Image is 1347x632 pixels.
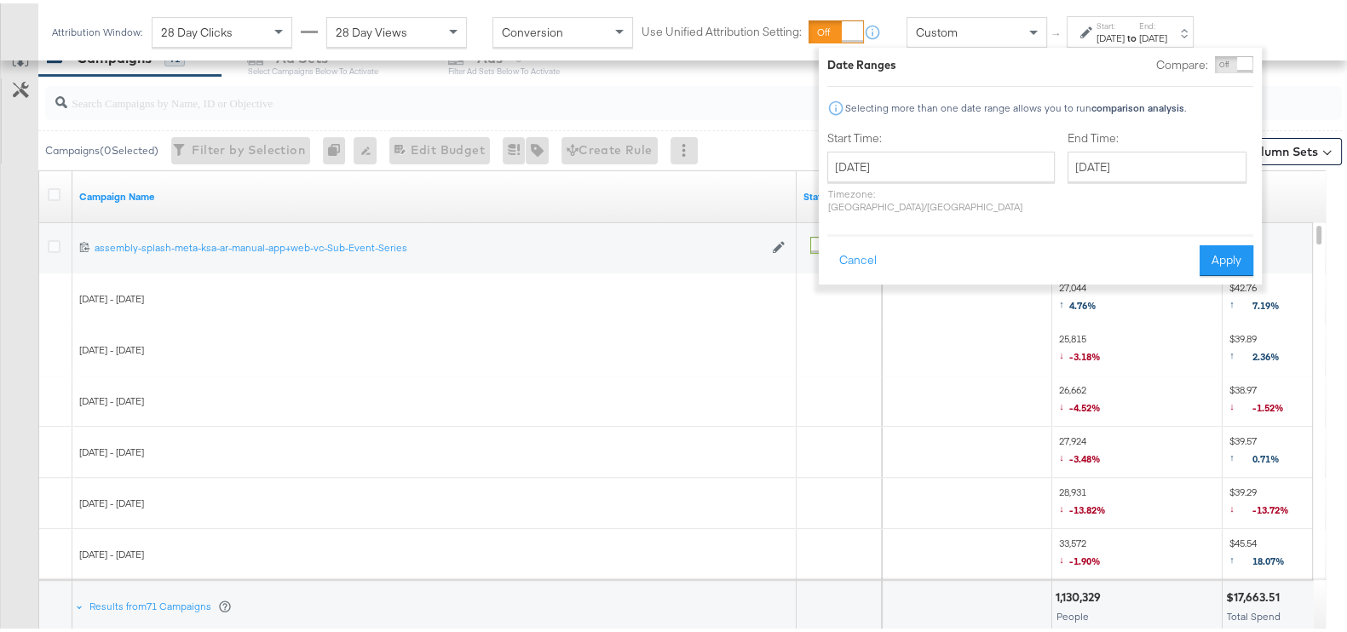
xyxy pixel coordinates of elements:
[1068,127,1253,143] label: End Time:
[95,238,763,252] a: assembly-splash-meta-ksa-ar-manual-app+web-vc-Sub-Event-Series
[1059,345,1069,358] span: ↓
[1059,294,1069,307] span: ↑
[1069,347,1101,359] span: -3.18%
[1059,278,1097,313] span: 27,044
[1229,396,1252,409] span: ↓
[1156,54,1208,70] label: Compare:
[916,21,958,37] span: Custom
[79,340,144,353] span: [DATE] - [DATE]
[844,99,1187,111] div: Selecting more than one date range allows you to run .
[76,577,235,629] div: Results from71 Campaigns
[79,442,144,455] span: [DATE] - [DATE]
[1059,447,1069,460] span: ↓
[1229,294,1252,307] span: ↑
[827,54,896,70] div: Date Ranges
[827,184,1055,210] p: Timezone: [GEOGRAPHIC_DATA]/[GEOGRAPHIC_DATA]
[1069,500,1106,513] span: -13.82%
[1229,549,1252,562] span: ↑
[1252,347,1292,359] span: 2.36%
[1125,28,1139,41] strong: to
[79,289,144,302] span: [DATE] - [DATE]
[89,596,232,610] div: Results from 71 Campaigns
[1059,498,1069,511] span: ↓
[1200,242,1253,273] button: Apply
[1059,549,1069,562] span: ↓
[323,134,354,161] div: 0
[810,256,849,267] label: Active
[1059,396,1069,409] span: ↓
[1069,449,1101,462] span: -3.48%
[79,544,144,557] span: [DATE] - [DATE]
[1252,296,1292,308] span: 7.19%
[1252,449,1292,462] span: 0.71%
[51,23,143,35] div: Attribution Window:
[79,391,144,404] span: [DATE] - [DATE]
[1252,551,1298,564] span: 18.07%
[95,238,763,251] div: assembly-splash-meta-ksa-ar-manual-app+web-vc-Sub-Event-Series
[1139,28,1167,42] div: [DATE]
[1069,551,1101,564] span: -1.90%
[1059,380,1101,415] span: 26,662
[1229,345,1252,358] span: ↑
[1059,329,1101,364] span: 25,815
[1233,135,1342,162] button: Column Sets
[1226,586,1285,602] div: $17,663.51
[827,242,889,273] button: Cancel
[1252,500,1302,513] span: -13.72%
[1229,498,1252,511] span: ↓
[161,21,233,37] span: 28 Day Clicks
[803,187,875,200] a: Shows the current state of your Ad Campaign.
[1139,17,1167,28] label: End:
[1056,586,1106,602] div: 1,130,329
[67,76,1225,109] input: Search Campaigns by Name, ID or Objective
[1252,398,1297,411] span: -1.52%
[827,127,1055,143] label: Start Time:
[1097,17,1125,28] label: Start:
[1069,296,1097,308] span: 4.76%
[642,20,802,37] label: Use Unified Attribution Setting:
[1049,29,1065,35] span: ↑
[1059,431,1101,466] span: 27,924
[1056,606,1089,619] span: People
[45,140,158,155] div: Campaigns ( 0 Selected)
[1229,447,1252,460] span: ↑
[1069,398,1101,411] span: -4.52%
[336,21,407,37] span: 28 Day Views
[79,187,790,200] a: Your campaign name.
[1227,606,1281,619] span: Total Spend
[1059,533,1101,568] span: 33,572
[502,21,563,37] span: Conversion
[1091,98,1184,111] strong: comparison analysis
[1059,482,1106,517] span: 28,931
[79,493,144,506] span: [DATE] - [DATE]
[1097,28,1125,42] div: [DATE]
